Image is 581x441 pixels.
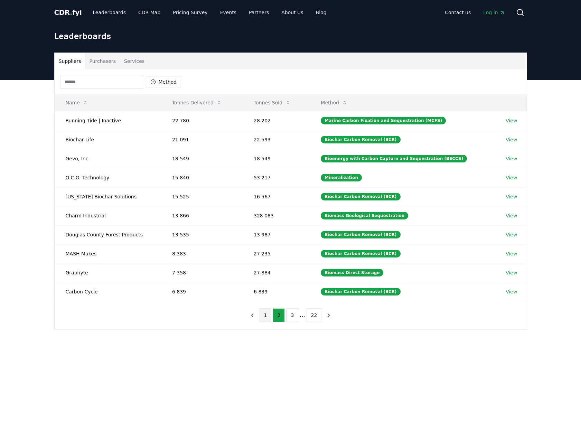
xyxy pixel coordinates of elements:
[321,136,400,143] div: Biochar Carbon Removal (BCR)
[321,155,467,162] div: Bioenergy with Carbon Capture and Sequestration (BECCS)
[310,6,332,19] a: Blog
[133,6,166,19] a: CDR Map
[55,282,161,301] td: Carbon Cycle
[60,96,94,110] button: Name
[161,149,243,168] td: 18 549
[506,288,517,295] a: View
[243,244,310,263] td: 27 235
[161,130,243,149] td: 21 091
[321,250,400,257] div: Biochar Carbon Removal (BCR)
[55,225,161,244] td: Douglas County Forest Products
[506,136,517,143] a: View
[54,30,527,41] h1: Leaderboards
[321,117,446,124] div: Marine Carbon Fixation and Sequestration (MCFS)
[161,282,243,301] td: 6 839
[248,96,296,110] button: Tonnes Sold
[321,174,362,181] div: Mineralization
[243,149,310,168] td: 18 549
[54,8,82,17] span: CDR fyi
[273,308,285,322] button: 2
[243,168,310,187] td: 53 217
[120,53,149,69] button: Services
[55,130,161,149] td: Biochar Life
[87,6,332,19] nav: Main
[55,206,161,225] td: Charm Industrial
[260,308,272,322] button: 1
[167,96,227,110] button: Tonnes Delivered
[55,263,161,282] td: Graphyte
[483,9,505,16] span: Log in
[55,168,161,187] td: O.C.O. Technology
[243,6,274,19] a: Partners
[161,187,243,206] td: 15 525
[321,212,408,219] div: Biomass Geological Sequestration
[85,53,120,69] button: Purchasers
[215,6,242,19] a: Events
[323,308,335,322] button: next page
[506,231,517,238] a: View
[439,6,476,19] a: Contact us
[243,282,310,301] td: 6 839
[161,111,243,130] td: 22 780
[246,308,258,322] button: previous page
[506,174,517,181] a: View
[55,187,161,206] td: [US_STATE] Biochar Solutions
[506,155,517,162] a: View
[161,225,243,244] td: 13 535
[321,269,383,276] div: Biomass Direct Storage
[70,8,72,17] span: .
[87,6,131,19] a: Leaderboards
[307,308,322,322] button: 22
[54,8,82,17] a: CDR.fyi
[243,130,310,149] td: 22 593
[315,96,353,110] button: Method
[161,263,243,282] td: 7 358
[243,263,310,282] td: 27 884
[506,193,517,200] a: View
[506,117,517,124] a: View
[146,76,181,87] button: Method
[300,311,305,319] li: ...
[321,231,400,238] div: Biochar Carbon Removal (BCR)
[243,206,310,225] td: 328 083
[55,53,85,69] button: Suppliers
[276,6,309,19] a: About Us
[55,111,161,130] td: Running Tide | Inactive
[506,212,517,219] a: View
[167,6,213,19] a: Pricing Survey
[55,244,161,263] td: MASH Makes
[243,225,310,244] td: 13 987
[243,111,310,130] td: 28 202
[506,250,517,257] a: View
[161,206,243,225] td: 13 866
[161,244,243,263] td: 8 383
[55,149,161,168] td: Gevo, Inc.
[321,193,400,200] div: Biochar Carbon Removal (BCR)
[286,308,298,322] button: 3
[243,187,310,206] td: 16 567
[478,6,510,19] a: Log in
[321,288,400,295] div: Biochar Carbon Removal (BCR)
[506,269,517,276] a: View
[439,6,510,19] nav: Main
[161,168,243,187] td: 15 840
